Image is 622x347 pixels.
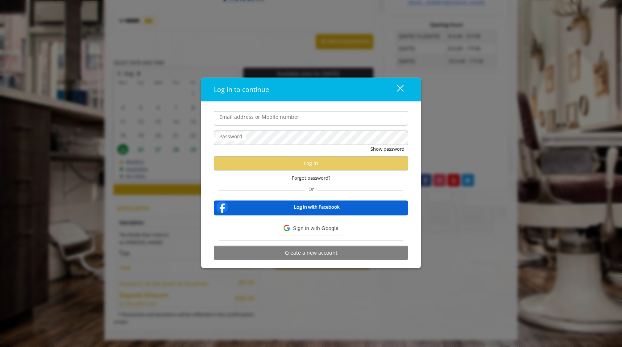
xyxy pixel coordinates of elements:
span: Sign in with Google [293,224,338,232]
button: Create a new account [214,246,408,260]
img: facebook-logo [215,200,229,214]
div: close dialog [389,84,403,95]
label: Email address or Mobile number [216,113,303,121]
input: Email address or Mobile number [214,111,408,126]
span: Forgot password? [292,174,331,182]
button: Log in [214,156,408,170]
span: Or [305,185,318,192]
div: Sign in with Google [279,221,343,235]
input: Password [214,131,408,145]
button: close dialog [383,82,408,97]
label: Password [216,133,246,141]
b: Log in with Facebook [294,203,340,211]
button: Show password [370,145,405,153]
span: Log in to continue [214,85,269,94]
